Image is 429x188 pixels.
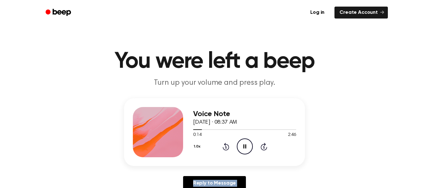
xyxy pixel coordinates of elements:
[304,5,331,20] a: Log in
[288,132,296,138] span: 2:46
[193,132,201,138] span: 0:14
[193,141,203,152] button: 1.0x
[94,78,335,88] p: Turn up your volume and press play.
[334,7,388,19] a: Create Account
[193,110,296,118] h3: Voice Note
[41,7,77,19] a: Beep
[193,120,237,125] span: [DATE] · 08:37 AM
[54,50,375,73] h1: You were left a beep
